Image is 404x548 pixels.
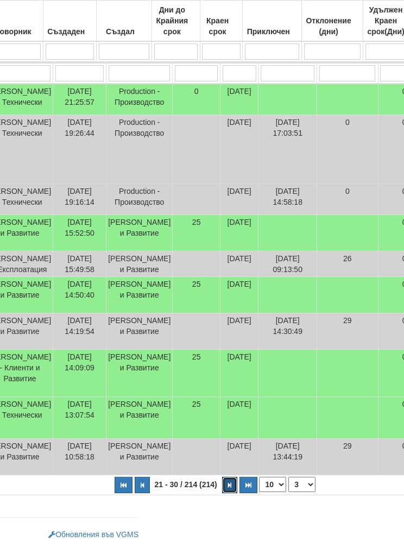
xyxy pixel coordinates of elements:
[192,352,201,361] span: 25
[106,350,173,397] td: [PERSON_NAME] и Развитие
[106,439,173,475] td: [PERSON_NAME] и Развитие
[258,313,317,350] td: [DATE] 14:30:49
[53,84,106,115] td: [DATE] 21:25:57
[53,439,106,475] td: [DATE] 10:58:18
[53,313,106,350] td: [DATE] 14:19:54
[258,184,317,215] td: [DATE] 14:58:18
[106,215,173,251] td: [PERSON_NAME] и Развитие
[45,24,94,39] div: Създаден
[304,13,361,39] div: Отклонение (дни)
[115,477,132,493] button: Първа страница
[259,477,286,492] select: Брой редове на страница
[317,439,378,475] td: 29
[317,251,378,277] td: 26
[220,84,258,115] td: [DATE]
[192,400,201,408] span: 25
[244,24,300,39] div: Приключен
[200,1,243,42] th: Краен срок: No sort applied, activate to apply an ascending sort
[288,477,315,492] select: Страница номер
[317,184,378,215] td: 0
[192,280,201,288] span: 25
[151,1,200,42] th: Дни до Крайния срок: No sort applied, activate to apply an ascending sort
[53,251,106,277] td: [DATE] 15:49:58
[53,277,106,313] td: [DATE] 14:50:40
[152,480,220,489] span: 21 - 30 / 214 (214)
[258,251,317,277] td: [DATE] 09:13:50
[202,13,241,39] div: Краен срок
[106,277,173,313] td: [PERSON_NAME] и Развитие
[220,397,258,439] td: [DATE]
[194,87,199,96] span: 0
[220,350,258,397] td: [DATE]
[220,251,258,277] td: [DATE]
[258,439,317,475] td: [DATE] 13:44:19
[43,1,97,42] th: Създаден: No sort applied, activate to apply an ascending sort
[220,439,258,475] td: [DATE]
[154,2,198,39] div: Дни до Крайния срок
[53,350,106,397] td: [DATE] 14:09:09
[220,184,258,215] td: [DATE]
[258,115,317,184] td: [DATE] 17:03:51
[106,251,173,277] td: [PERSON_NAME] и Развитие
[220,215,258,251] td: [DATE]
[317,115,378,184] td: 0
[220,115,258,184] td: [DATE]
[48,530,138,539] a: Обновления във VGMS
[97,1,152,42] th: Създал: No sort applied, activate to apply an ascending sort
[106,84,173,115] td: Production - Производство
[302,1,363,42] th: Отклонение (дни): No sort applied, activate to apply an ascending sort
[192,218,201,226] span: 25
[222,477,237,493] button: Следваща страница
[53,397,106,439] td: [DATE] 13:07:54
[243,1,302,42] th: Приключен: No sort applied, activate to apply an ascending sort
[220,313,258,350] td: [DATE]
[106,313,173,350] td: [PERSON_NAME] и Развитие
[53,215,106,251] td: [DATE] 15:52:50
[106,184,173,215] td: Production - Производство
[98,24,150,39] div: Създал
[135,477,150,493] button: Предишна страница
[106,397,173,439] td: [PERSON_NAME] и Развитие
[317,313,378,350] td: 29
[53,184,106,215] td: [DATE] 19:16:14
[220,277,258,313] td: [DATE]
[106,115,173,184] td: Production - Производство
[239,477,257,493] button: Последна страница
[53,115,106,184] td: [DATE] 19:26:44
